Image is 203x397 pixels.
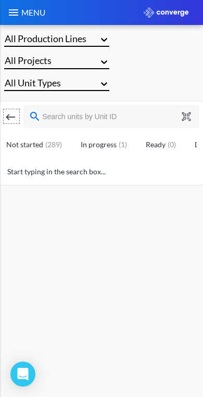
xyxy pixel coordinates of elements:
[43,139,64,150] div: ( 289 )
[20,6,45,19] span: MENU
[144,7,188,18] img: logo_ewhite.svg
[5,53,52,68] div: All Projects
[5,31,86,46] div: All Production Lines
[166,139,178,150] div: ( 0 )
[41,112,181,121] input: Search units by Unit ID
[5,75,61,90] div: All Unit Types
[10,362,35,387] div: Open Intercom Messenger
[117,139,129,150] div: ( 1 )
[7,6,20,19] img: menu_icon.svg
[6,132,64,159] a: Not started
[81,132,129,159] a: In progress
[146,132,178,159] a: Ready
